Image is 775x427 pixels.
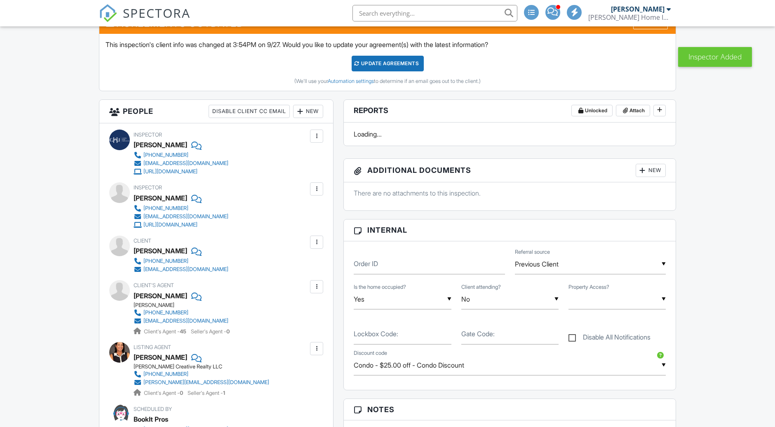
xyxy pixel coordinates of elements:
[568,333,651,344] label: Disable All Notifications
[344,399,676,420] h3: Notes
[134,317,228,325] a: [EMAIL_ADDRESS][DOMAIN_NAME]
[134,212,228,221] a: [EMAIL_ADDRESS][DOMAIN_NAME]
[134,132,162,138] span: Inspector
[134,351,187,363] a: [PERSON_NAME]
[180,390,183,396] strong: 0
[134,184,162,191] span: Inspector
[354,324,451,344] input: Lockbox Code:
[678,47,752,67] div: Inspector Added
[134,370,269,378] a: [PHONE_NUMBER]
[223,390,225,396] strong: 1
[354,259,378,268] label: Order ID
[354,329,398,338] label: Lockbox Code:
[134,245,187,257] div: [PERSON_NAME]
[106,78,669,85] div: (We'll use your to determine if an email goes out to the client.)
[143,168,197,175] div: [URL][DOMAIN_NAME]
[226,328,230,335] strong: 0
[134,221,228,229] a: [URL][DOMAIN_NAME]
[568,283,609,291] label: Property Access?
[143,222,197,228] div: [URL][DOMAIN_NAME]
[123,4,190,21] span: SPECTORA
[134,139,187,151] div: [PERSON_NAME]
[354,189,666,198] p: There are no attachments to this inspection.
[134,159,228,167] a: [EMAIL_ADDRESS][DOMAIN_NAME]
[143,205,188,212] div: [PHONE_NUMBER]
[134,363,276,370] div: [PERSON_NAME] Creative Realty LLC
[134,378,269,387] a: [PERSON_NAME][EMAIL_ADDRESS][DOMAIN_NAME]
[134,344,171,350] span: Listing Agent
[143,266,228,273] div: [EMAIL_ADDRESS][DOMAIN_NAME]
[99,4,117,22] img: The Best Home Inspection Software - Spectora
[144,390,184,396] span: Client's Agent -
[144,328,188,335] span: Client's Agent -
[143,318,228,324] div: [EMAIL_ADDRESS][DOMAIN_NAME]
[134,290,187,302] a: [PERSON_NAME]
[293,105,323,118] div: New
[352,56,424,71] div: Update Agreements
[134,282,174,288] span: Client's Agent
[515,248,550,256] label: Referral source
[134,406,172,412] span: Scheduled By
[143,258,188,264] div: [PHONE_NUMBER]
[461,283,501,291] label: Client attending?
[134,204,228,212] a: [PHONE_NUMBER]
[143,309,188,316] div: [PHONE_NUMBER]
[134,413,168,425] div: BookIt Pros
[99,34,676,91] div: This inspection's client info was changed at 3:54PM on 9/27. Would you like to update your agreem...
[461,329,495,338] label: Gate Code:
[134,265,228,274] a: [EMAIL_ADDRESS][DOMAIN_NAME]
[134,151,228,159] a: [PHONE_NUMBER]
[180,328,186,335] strong: 45
[354,283,406,291] label: Is the home occupied?
[191,328,230,335] span: Seller's Agent -
[209,105,290,118] div: Disable Client CC Email
[99,100,333,123] h3: People
[134,167,228,176] a: [URL][DOMAIN_NAME]
[99,11,190,28] a: SPECTORA
[134,192,187,204] div: [PERSON_NAME]
[134,257,228,265] a: [PHONE_NUMBER]
[328,78,374,84] a: Automation settings
[143,160,228,167] div: [EMAIL_ADDRESS][DOMAIN_NAME]
[134,302,235,309] div: [PERSON_NAME]
[143,371,188,377] div: [PHONE_NUMBER]
[143,152,188,158] div: [PHONE_NUMBER]
[588,13,671,21] div: Cooper Home Inspections, LLC
[354,349,387,357] label: Discount code
[143,213,228,220] div: [EMAIL_ADDRESS][DOMAIN_NAME]
[461,324,559,344] input: Gate Code:
[143,379,269,386] div: [PERSON_NAME][EMAIL_ADDRESS][DOMAIN_NAME]
[344,219,676,241] h3: Internal
[611,5,665,13] div: [PERSON_NAME]
[134,309,228,317] a: [PHONE_NUMBER]
[344,159,676,182] h3: Additional Documents
[188,390,225,396] span: Seller's Agent -
[134,238,151,244] span: Client
[352,5,517,21] input: Search everything...
[636,164,666,177] div: New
